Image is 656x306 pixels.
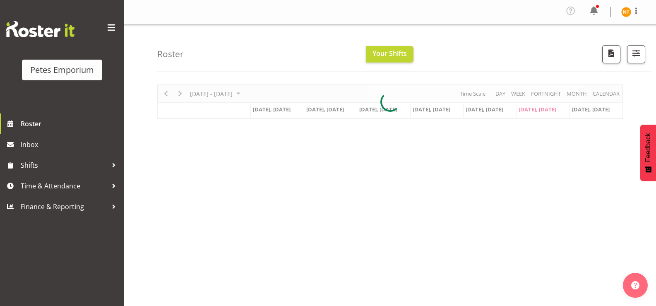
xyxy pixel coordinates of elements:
img: help-xxl-2.png [631,281,639,289]
button: Download a PDF of the roster according to the set date range. [602,45,620,63]
span: Shifts [21,159,108,171]
button: Feedback - Show survey [640,125,656,181]
span: Feedback [644,133,652,162]
span: Time & Attendance [21,180,108,192]
img: Rosterit website logo [6,21,74,37]
span: Roster [21,118,120,130]
div: Petes Emporium [30,64,94,76]
img: nicole-thomson8388.jpg [621,7,631,17]
h4: Roster [157,49,184,59]
span: Your Shifts [372,49,407,58]
button: Your Shifts [366,46,413,63]
span: Inbox [21,138,120,151]
span: Finance & Reporting [21,200,108,213]
button: Filter Shifts [627,45,645,63]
